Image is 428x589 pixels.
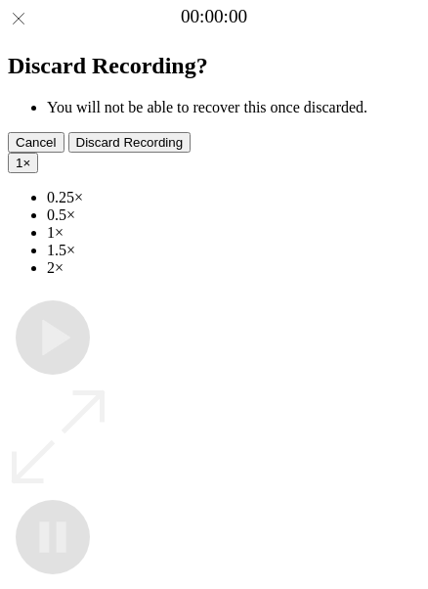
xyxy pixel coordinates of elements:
[8,132,64,153] button: Cancel
[181,6,247,27] a: 00:00:00
[47,242,420,259] li: 1.5×
[47,99,420,116] li: You will not be able to recover this once discarded.
[47,189,420,206] li: 0.25×
[8,53,420,79] h2: Discard Recording?
[8,153,38,173] button: 1×
[68,132,192,153] button: Discard Recording
[47,259,420,277] li: 2×
[47,206,420,224] li: 0.5×
[47,224,420,242] li: 1×
[16,156,22,170] span: 1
